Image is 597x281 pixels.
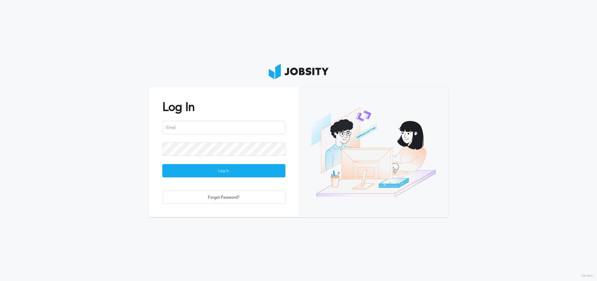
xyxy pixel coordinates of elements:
button: Forgot Password? [162,191,285,204]
h2: Log In [162,100,285,114]
label: Version: [581,274,594,278]
div: Forgot Password? [163,191,285,204]
div: Log In [163,164,285,178]
input: Email [162,121,285,134]
button: Log In [162,164,285,177]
